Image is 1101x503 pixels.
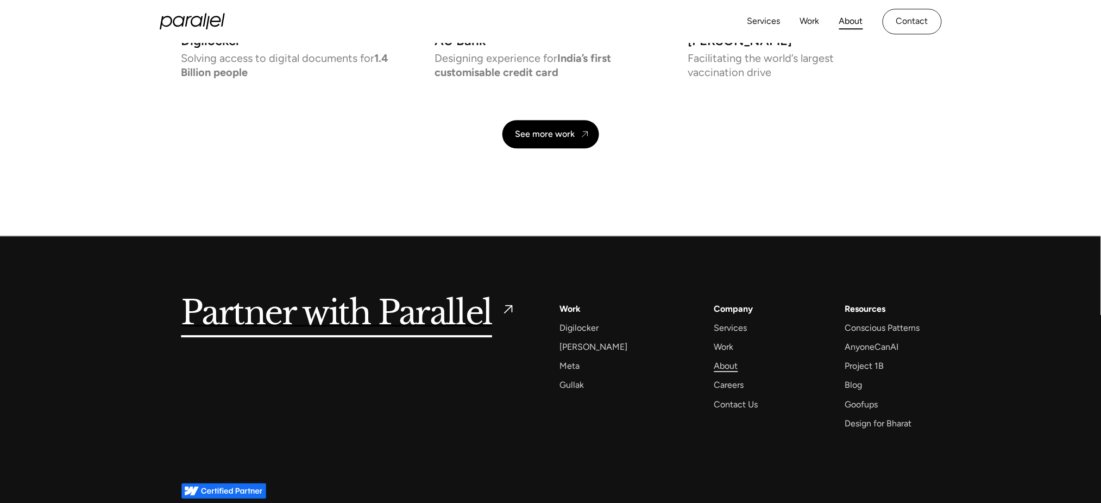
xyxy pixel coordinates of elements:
[559,378,584,392] a: Gullak
[714,301,753,316] a: Company
[845,397,878,412] a: Goofups
[435,54,666,76] p: Designing experience for
[747,14,781,29] a: Services
[181,301,517,326] a: Partner with Parallel
[559,339,627,354] a: [PERSON_NAME]
[559,301,581,316] a: Work
[559,359,580,373] a: Meta
[714,339,734,354] a: Work
[688,54,920,76] p: Facilitating the world’s largest vaccination drive
[435,36,666,46] h3: AU Bank
[435,52,611,79] strong: India’s first customisable credit card
[845,378,862,392] a: Blog
[559,320,599,335] a: Digilocker
[845,301,885,316] div: Resources
[688,36,920,46] h3: [PERSON_NAME]
[714,320,747,335] a: Services
[845,320,920,335] a: Conscious Patterns
[839,14,863,29] a: About
[714,397,758,412] a: Contact Us
[714,378,744,392] a: Careers
[714,359,738,373] a: About
[800,14,820,29] a: Work
[883,9,942,34] a: Contact
[502,120,599,148] a: See more work
[845,359,884,373] a: Project 1B
[160,13,225,29] a: home
[181,36,413,46] h3: Digilocker
[845,339,898,354] a: AnyoneCanAI
[515,129,575,139] div: See more work
[845,416,911,431] a: Design for Bharat
[181,52,389,79] strong: 1.4 Billion people
[181,301,493,326] h5: Partner with Parallel
[181,54,413,76] p: Solving access to digital documents for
